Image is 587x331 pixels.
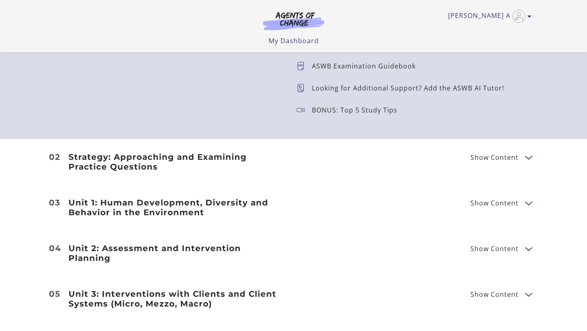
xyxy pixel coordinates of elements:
button: Show Content [525,152,532,162]
span: 05 [49,290,60,298]
button: Show Content [525,198,532,208]
span: Show Content [470,291,519,298]
span: 04 [49,244,61,252]
h3: Strategy: Approaching and Examining Practice Questions [68,152,284,172]
h3: Unit 1: Human Development, Diversity and Behavior in the Environment [68,198,284,217]
span: Show Content [470,154,519,161]
h3: Unit 3: Interventions with Clients and Client Systems (Micro, Mezzo, Macro) [68,289,284,309]
p: Looking for Additional Support? Add the ASWB AI Tutor! [312,85,511,91]
span: Show Content [470,245,519,252]
img: Agents of Change Logo [254,11,333,30]
p: BONUS: Top 5 Study Tips [312,107,404,113]
span: Show Content [470,200,519,206]
p: ASWB Examination Guidebook [312,63,422,69]
span: 03 [49,199,60,207]
a: Toggle menu [448,10,527,23]
h3: Unit 2: Assessment and Intervention Planning [68,243,284,263]
button: Show Content [525,289,532,299]
button: Show Content [525,243,532,254]
span: 02 [49,153,60,161]
a: My Dashboard [269,36,319,45]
